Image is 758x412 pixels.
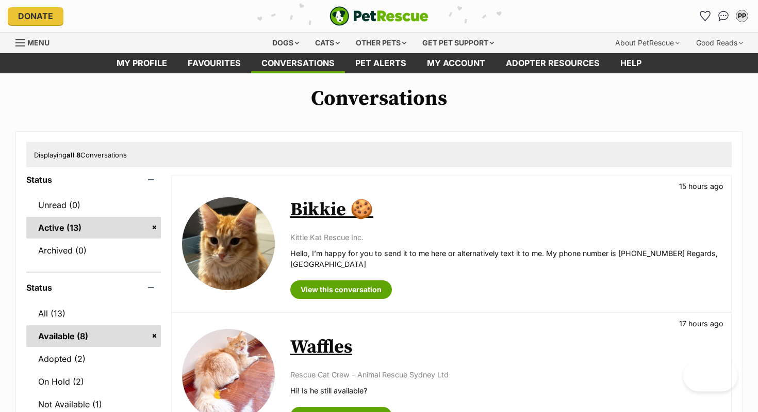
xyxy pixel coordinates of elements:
a: My profile [106,53,177,73]
ul: Account quick links [697,8,750,24]
a: All (13) [26,303,161,324]
a: Favourites [697,8,713,24]
a: Help [610,53,652,73]
div: Cats [308,33,347,53]
p: Hi! Is he still available? [290,385,721,396]
a: View this conversation [290,280,392,299]
div: PP [737,11,747,21]
span: Displaying Conversations [34,151,127,159]
a: PetRescue [329,6,429,26]
a: Favourites [177,53,251,73]
p: Kittie Kat Rescue Inc. [290,232,721,243]
a: Archived (0) [26,240,161,261]
a: Adopter resources [496,53,610,73]
img: logo-e224e6f780fb5917bec1dbf3a21bbac754714ae5b6737aabdf751b685950b380.svg [329,6,429,26]
a: Available (8) [26,325,161,347]
a: On Hold (2) [26,371,161,392]
p: 17 hours ago [679,318,723,329]
div: About PetRescue [608,33,687,53]
a: Bikkie 🍪 [290,198,373,221]
header: Status [26,283,161,292]
a: conversations [251,53,345,73]
a: Donate [8,7,63,25]
div: Good Reads [689,33,750,53]
strong: all 8 [67,151,80,159]
img: Bikkie 🍪 [182,197,275,290]
img: chat-41dd97257d64d25036548639549fe6c8038ab92f7586957e7f3b1b290dea8141.svg [718,11,729,21]
a: Adopted (2) [26,348,161,370]
a: Menu [15,33,57,51]
p: Rescue Cat Crew - Animal Rescue Sydney Ltd [290,369,721,380]
p: Hello, I’m happy for you to send it to me here or alternatively text it to me. My phone number is... [290,248,721,270]
a: Waffles [290,336,352,359]
span: Menu [27,38,50,47]
a: Active (13) [26,217,161,239]
p: 15 hours ago [679,181,723,192]
button: My account [734,8,750,24]
iframe: Help Scout Beacon - Open [683,360,737,391]
a: Unread (0) [26,194,161,216]
div: Get pet support [415,33,501,53]
header: Status [26,175,161,184]
a: Conversations [715,8,732,24]
div: Other pets [349,33,414,53]
div: Dogs [265,33,306,53]
a: Pet alerts [345,53,417,73]
a: My account [417,53,496,73]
